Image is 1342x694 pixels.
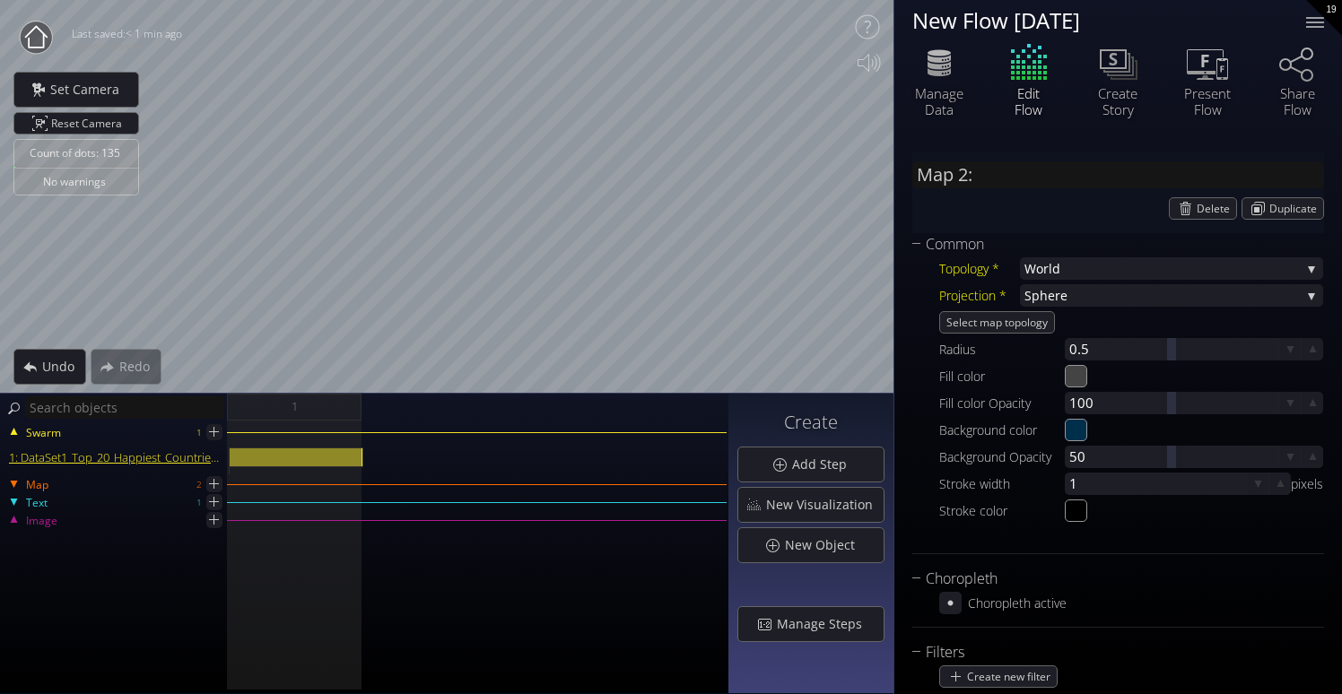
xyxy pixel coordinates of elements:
[912,233,1302,256] div: Common
[939,446,1065,468] div: Background Opacity
[912,9,1284,31] div: New Flow [DATE]
[939,284,1020,307] div: Projection *
[25,477,48,493] span: Map
[939,392,1065,414] div: Fill color Opacity
[25,425,61,441] span: Swarm
[939,499,1065,522] div: Stroke color
[196,473,202,496] div: 2
[25,396,224,419] input: Search objects
[1040,284,1301,307] span: here
[51,113,128,134] span: Reset Camera
[1291,473,1323,495] div: pixels
[196,491,202,514] div: 1
[1269,198,1323,219] span: Duplicate
[912,641,1302,664] div: Filters
[1086,85,1149,117] div: Create Story
[25,513,57,529] span: Image
[967,666,1057,687] span: Create new filter
[41,358,85,376] span: Undo
[292,395,298,418] span: 1
[912,568,1302,590] div: Choropleth
[25,495,48,511] span: Text
[765,496,884,514] span: New Visualization
[939,419,1065,441] div: Background color
[1176,85,1239,117] div: Present Flow
[939,338,1065,360] div: Radius
[49,81,130,99] span: Set Camera
[939,257,1020,280] div: Topology *
[2,447,229,467] div: 1: DataSet1_Top_20_Happiest_Countries_2017_2023.csv
[1024,284,1040,307] span: Sp
[1266,85,1329,117] div: Share Flow
[1024,257,1301,280] span: World
[737,412,884,432] h3: Create
[791,455,858,473] span: Add Step
[784,536,866,554] span: New Object
[1197,198,1236,219] span: Delete
[908,85,971,117] div: Manage Data
[939,473,1065,495] div: Stroke width
[968,592,1067,614] div: Choropleth active
[13,349,86,385] div: Undo action
[196,421,202,444] div: 1
[776,615,873,633] span: Manage Steps
[939,365,1065,387] div: Fill color
[940,312,1054,333] span: Select map topology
